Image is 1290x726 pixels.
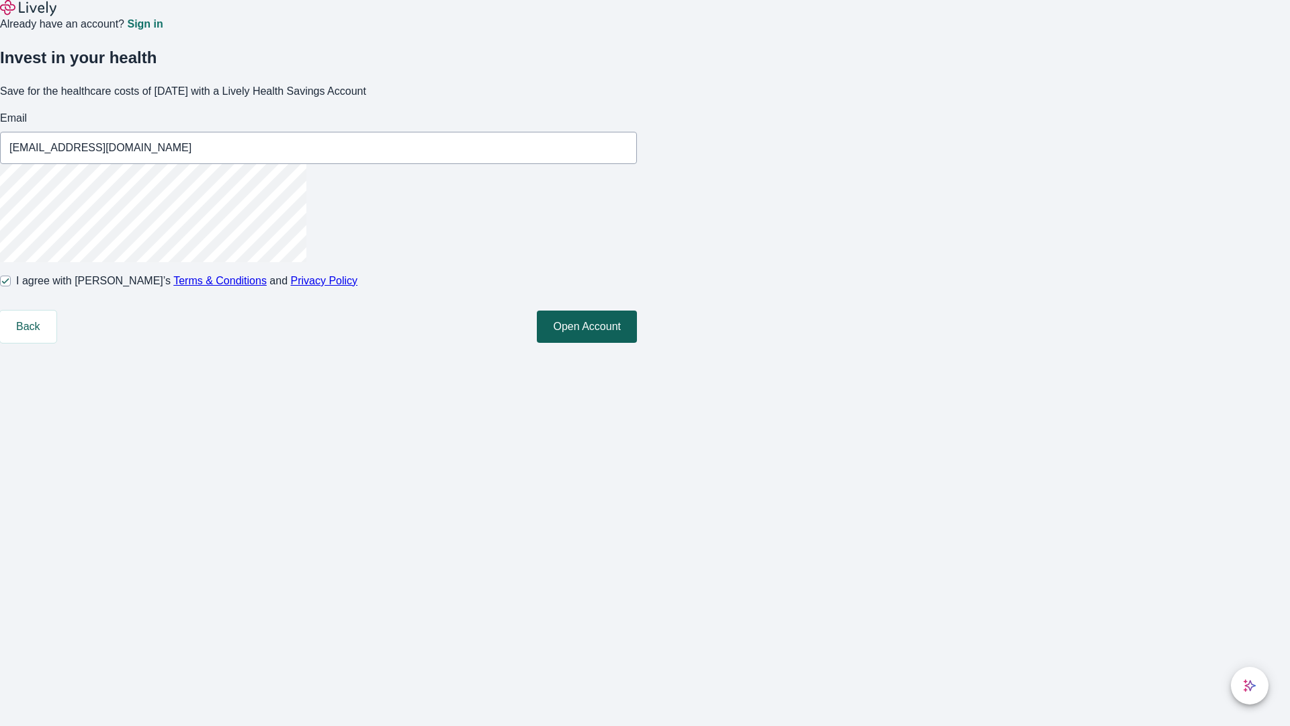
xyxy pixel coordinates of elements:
a: Sign in [127,19,163,30]
button: Open Account [537,311,637,343]
span: I agree with [PERSON_NAME]’s and [16,273,357,289]
button: chat [1231,667,1268,704]
svg: Lively AI Assistant [1243,679,1256,692]
a: Terms & Conditions [173,275,267,286]
a: Privacy Policy [291,275,358,286]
